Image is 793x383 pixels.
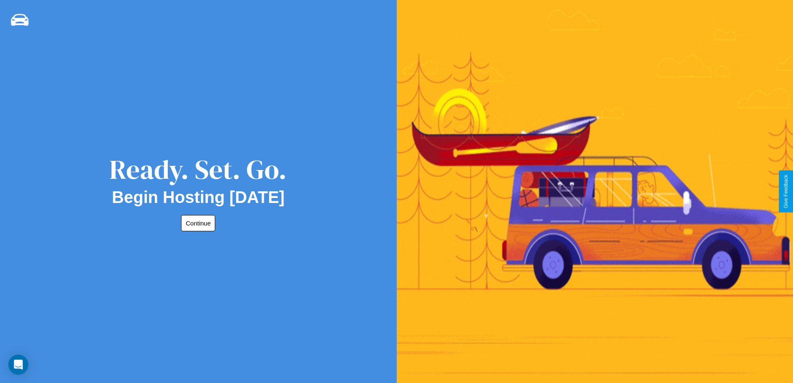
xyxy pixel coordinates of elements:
div: Give Feedback [783,175,789,208]
h2: Begin Hosting [DATE] [112,188,285,207]
button: Continue [181,215,215,231]
div: Open Intercom Messenger [8,355,28,375]
div: Ready. Set. Go. [109,151,287,188]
